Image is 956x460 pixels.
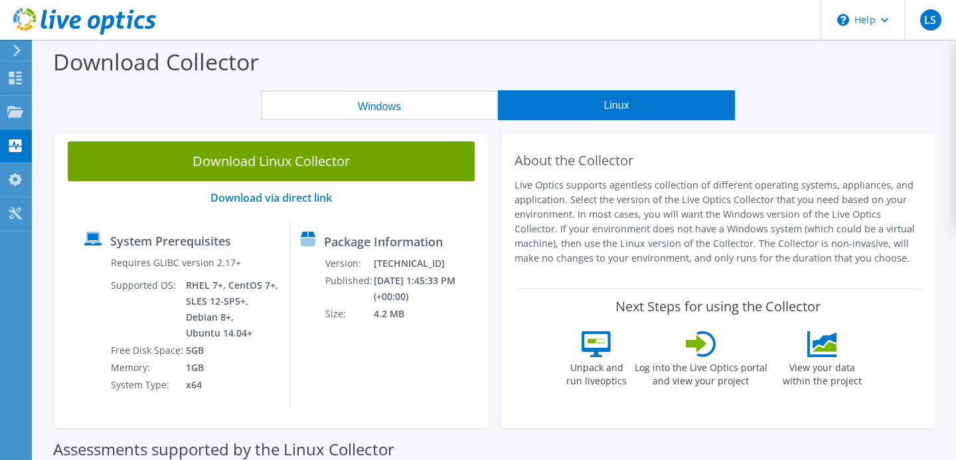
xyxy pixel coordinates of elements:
[615,299,821,315] label: Next Steps for using the Collector
[634,357,768,388] label: Log into the Live Optics portal and view your project
[210,191,332,205] a: Download via direct link
[53,443,394,456] label: Assessments supported by the Linux Collector
[110,342,185,359] td: Free Disk Space:
[325,305,373,323] td: Size:
[325,272,373,305] td: Published:
[515,153,921,169] h2: About the Collector
[53,46,259,77] label: Download Collector
[775,357,870,388] label: View your data within the project
[110,234,231,248] label: System Prerequisites
[837,14,849,26] svg: \n
[373,255,482,272] td: [TECHNICAL_ID]
[185,376,280,394] td: x64
[373,272,482,305] td: [DATE] 1:45:33 PM (+00:00)
[111,256,241,269] label: Requires GLIBC version 2.17+
[566,357,627,388] label: Unpack and run liveoptics
[920,9,941,31] span: LS
[373,305,482,323] td: 4.2 MB
[185,342,280,359] td: 5GB
[110,277,185,342] td: Supported OS:
[185,277,280,342] td: RHEL 7+, CentOS 7+, SLES 12-SP5+, Debian 8+, Ubuntu 14.04+
[515,178,921,266] p: Live Optics supports agentless collection of different operating systems, appliances, and applica...
[324,235,443,248] label: Package Information
[261,90,498,120] button: Windows
[325,255,373,272] td: Version:
[185,359,280,376] td: 1GB
[110,376,185,394] td: System Type:
[110,359,185,376] td: Memory:
[68,141,475,181] a: Download Linux Collector
[498,90,735,120] button: Linux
